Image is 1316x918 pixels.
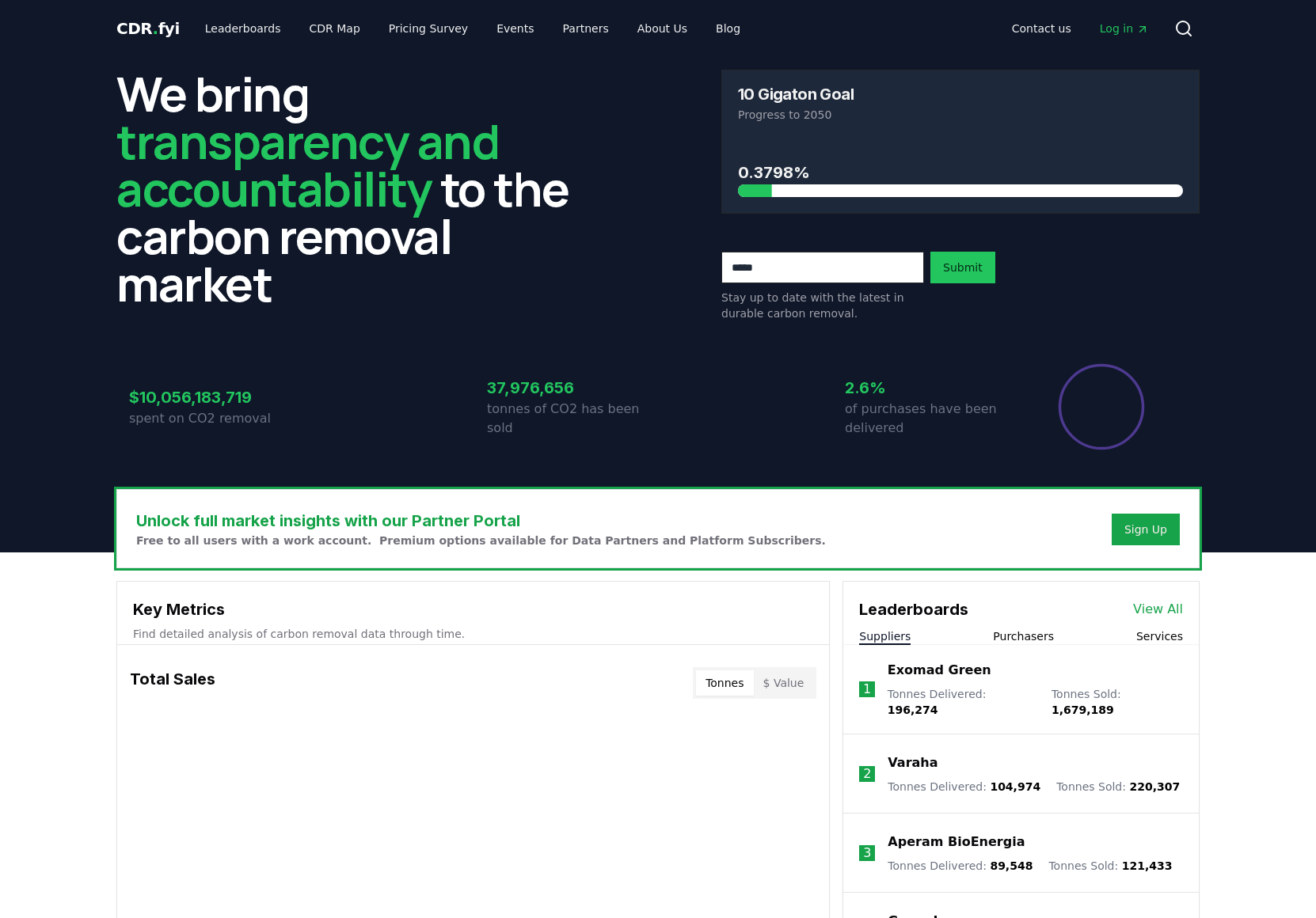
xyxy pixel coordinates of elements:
p: Find detailed analysis of carbon removal data through time. [133,626,813,642]
button: Tonnes [696,670,753,696]
a: About Us [625,14,700,43]
a: Log in [1087,14,1162,43]
p: spent on CO2 removal [129,409,300,428]
a: CDR Map [297,14,373,43]
div: Percentage of sales delivered [1057,362,1146,451]
span: Log in [1100,21,1149,36]
p: of purchases have been delivered [845,400,1016,438]
p: Tonnes Delivered : [888,779,1040,795]
span: 1,679,189 [1052,704,1114,716]
p: Tonnes Sold : [1048,858,1172,874]
a: Leaderboards [192,14,294,43]
a: Aperam BioEnergia [888,833,1025,852]
a: View All [1133,600,1183,619]
nav: Main [999,14,1162,43]
button: $ Value [754,670,814,696]
p: 2 [863,764,871,783]
a: Blog [703,14,753,43]
nav: Main [192,14,753,43]
a: CDR.fyi [116,17,180,40]
p: Tonnes Delivered : [888,686,1036,718]
p: Free to all users with a work account. Premium options available for Data Partners and Platform S... [136,533,826,548]
a: Partners [550,14,622,43]
p: 1 [863,680,871,699]
p: 3 [863,844,871,863]
p: Progress to 2050 [738,107,1183,123]
a: Sign Up [1124,522,1167,537]
h3: Leaderboards [859,597,968,621]
p: tonnes of CO2 has been sold [487,400,658,438]
h3: 0.3798% [738,161,1183,184]
span: CDR fyi [116,19,180,38]
span: 89,548 [990,859,1033,872]
h2: We bring to the carbon removal market [116,70,595,307]
a: Exomad Green [888,661,991,680]
button: Suppliers [859,628,911,644]
h3: 37,976,656 [487,376,658,400]
h3: 2.6% [845,376,1016,400]
span: 196,274 [888,704,938,716]
a: Pricing Survey [376,14,481,43]
h3: $10,056,183,719 [129,385,300,409]
h3: Total Sales [130,667,215,699]
span: . [153,19,158,38]
span: 104,974 [990,780,1040,793]
h3: Unlock full market insights with our Partner Portal [136,509,826,533]
h3: 10 Gigaton Goal [738,86,854,102]
a: Events [484,14,546,43]
button: Services [1136,628,1183,644]
a: Varaha [888,753,938,772]
span: 220,307 [1129,780,1180,793]
p: Stay up to date with the latest in durable carbon removal. [721,290,924,321]
span: transparency and accountability [116,108,499,221]
p: Tonnes Sold : [1052,686,1183,718]
p: Tonnes Delivered : [888,858,1033,874]
p: Tonnes Sold : [1056,779,1180,795]
a: Contact us [999,14,1084,43]
button: Submit [930,252,995,283]
span: 121,433 [1122,859,1173,872]
button: Sign Up [1112,514,1180,545]
h3: Key Metrics [133,597,813,621]
button: Purchasers [993,628,1054,644]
